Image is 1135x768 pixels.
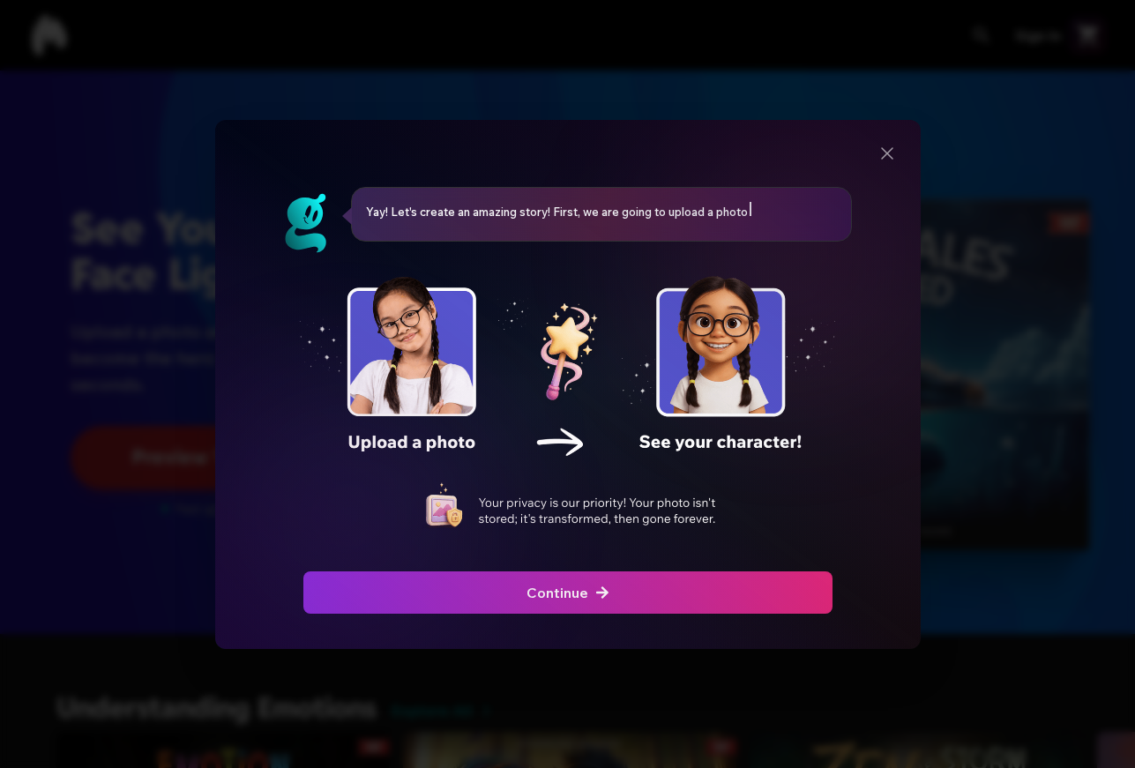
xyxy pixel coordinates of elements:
span: Continue [526,582,609,603]
button: Continue [303,571,833,614]
p: Yay! Let's create an amazing story! First, we are going to upload a photo [366,202,751,219]
button: Close [868,134,907,173]
p: Yay! Let's create an amazing story! First, we are going to upload a photo of your special someone... [366,202,837,227]
img: Upload photo and see your character [299,236,835,571]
